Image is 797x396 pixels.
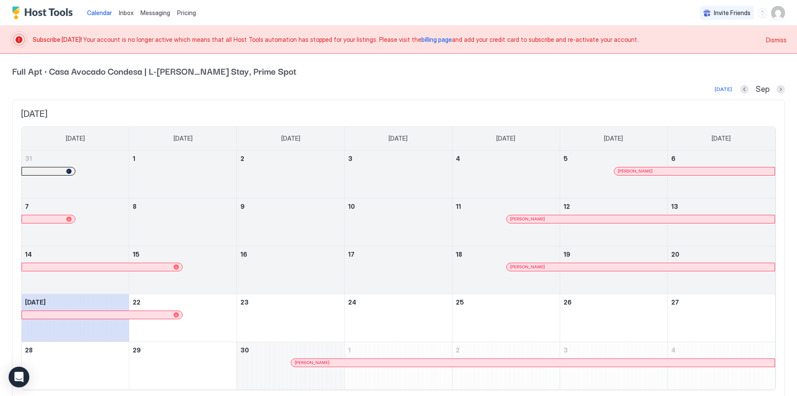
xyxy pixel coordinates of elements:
[129,151,237,167] a: September 1, 2025
[456,251,462,258] span: 18
[712,135,731,142] span: [DATE]
[25,251,32,258] span: 14
[22,246,129,294] td: September 14, 2025
[456,155,460,162] span: 4
[668,151,775,167] a: September 6, 2025
[33,36,83,43] span: Subscribe [DATE]!
[129,246,237,262] a: September 15, 2025
[595,127,632,150] a: Friday
[452,151,560,167] a: September 4, 2025
[345,294,452,342] td: September 24, 2025
[237,151,344,167] a: September 2, 2025
[510,264,771,270] div: [PERSON_NAME]
[9,367,29,387] div: Open Intercom Messenger
[560,246,667,294] td: September 19, 2025
[560,294,667,342] td: September 26, 2025
[25,155,32,162] span: 31
[671,203,678,210] span: 13
[456,203,461,210] span: 11
[452,246,560,294] td: September 18, 2025
[618,168,771,174] div: [PERSON_NAME]
[133,346,141,354] span: 29
[237,294,345,342] td: September 23, 2025
[421,36,452,43] a: billing page
[129,246,237,294] td: September 15, 2025
[452,342,560,358] a: October 2, 2025
[564,203,570,210] span: 12
[560,198,667,214] a: September 12, 2025
[281,135,300,142] span: [DATE]
[240,346,249,354] span: 30
[668,342,775,358] a: October 4, 2025
[129,294,237,342] td: September 22, 2025
[667,246,775,294] td: September 20, 2025
[22,294,129,342] td: September 21, 2025
[713,84,733,94] button: [DATE]
[667,198,775,246] td: September 13, 2025
[57,127,93,150] a: Sunday
[671,155,676,162] span: 6
[22,342,129,390] td: September 28, 2025
[671,251,679,258] span: 20
[119,9,134,16] span: Inbox
[348,251,355,258] span: 17
[452,294,560,342] td: September 25, 2025
[240,299,249,306] span: 23
[564,251,570,258] span: 19
[12,64,785,77] span: Full Apt · Casa Avocado Condesa | L-[PERSON_NAME] Stay, Prime Spot
[452,151,560,198] td: September 4, 2025
[25,299,46,306] span: [DATE]
[22,151,129,198] td: August 31, 2025
[129,342,237,358] a: September 29, 2025
[12,6,77,19] a: Host Tools Logo
[456,346,460,354] span: 2
[22,151,129,167] a: August 31, 2025
[452,246,560,262] a: September 18, 2025
[560,342,667,390] td: October 3, 2025
[133,251,140,258] span: 15
[456,299,464,306] span: 25
[133,155,135,162] span: 1
[129,198,237,246] td: September 8, 2025
[452,342,560,390] td: October 2, 2025
[348,155,352,162] span: 3
[757,8,768,18] div: menu
[488,127,524,150] a: Thursday
[237,342,345,390] td: September 30, 2025
[174,135,193,142] span: [DATE]
[22,294,129,310] a: September 21, 2025
[560,198,667,246] td: September 12, 2025
[237,246,344,262] a: September 16, 2025
[667,294,775,342] td: September 27, 2025
[715,85,732,93] div: [DATE]
[133,299,140,306] span: 22
[452,294,560,310] a: September 25, 2025
[25,203,29,210] span: 7
[667,151,775,198] td: September 6, 2025
[345,342,452,390] td: October 1, 2025
[671,299,679,306] span: 27
[295,360,330,365] span: [PERSON_NAME]
[510,216,771,222] div: [PERSON_NAME]
[348,299,356,306] span: 24
[237,342,344,358] a: September 30, 2025
[240,203,245,210] span: 9
[348,346,351,354] span: 1
[345,246,452,294] td: September 17, 2025
[510,216,545,222] span: [PERSON_NAME]
[237,198,345,246] td: September 9, 2025
[389,135,408,142] span: [DATE]
[240,251,247,258] span: 16
[776,85,785,94] button: Next month
[560,342,667,358] a: October 3, 2025
[140,8,170,17] a: Messaging
[564,155,568,162] span: 5
[496,135,515,142] span: [DATE]
[345,151,452,167] a: September 3, 2025
[560,151,667,198] td: September 5, 2025
[345,342,452,358] a: October 1, 2025
[380,127,416,150] a: Wednesday
[237,151,345,198] td: September 2, 2025
[237,246,345,294] td: September 16, 2025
